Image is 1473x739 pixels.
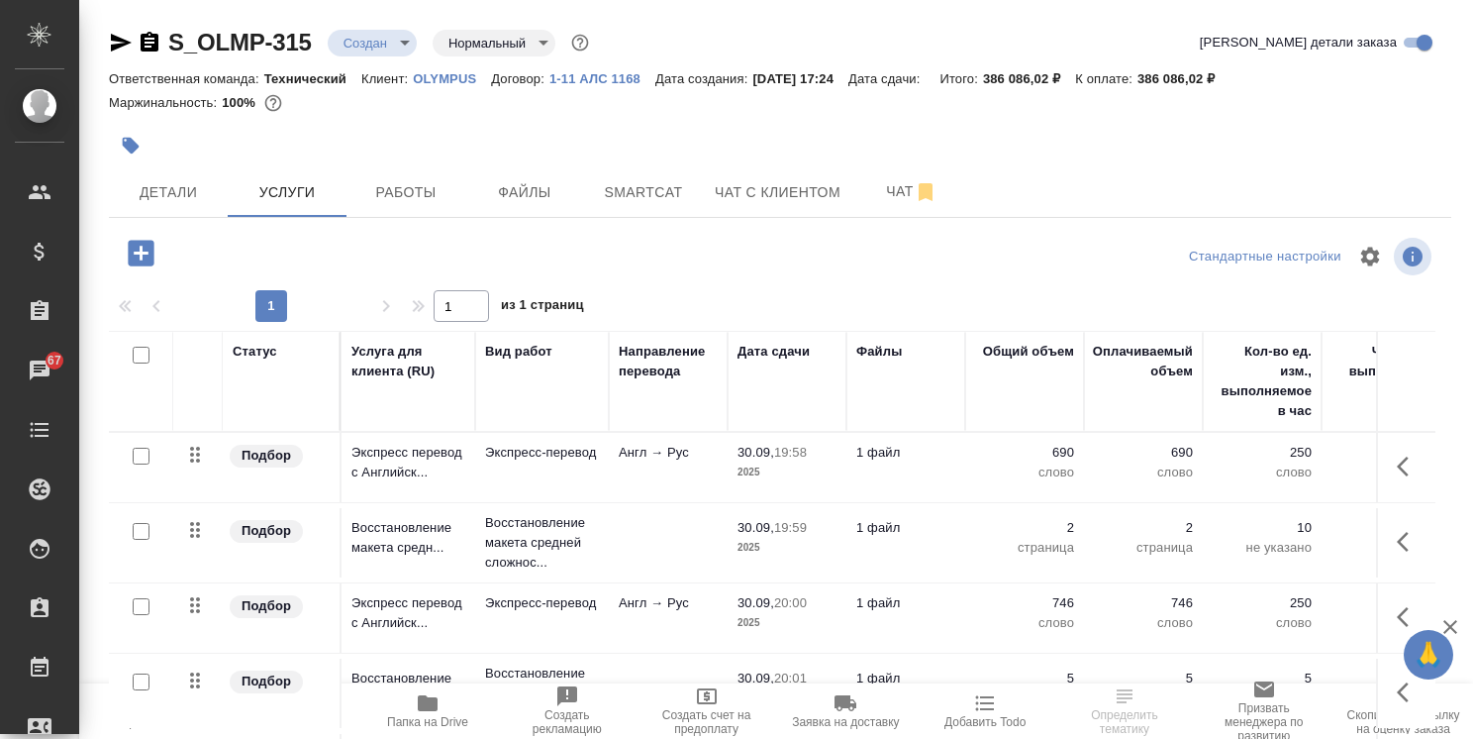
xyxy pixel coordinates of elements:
[358,180,453,205] span: Работы
[1213,593,1312,613] p: 250
[1385,443,1432,490] button: Показать кнопки
[477,180,572,205] span: Файлы
[567,30,593,55] button: Доп статусы указывают на важность/срочность заказа
[1333,684,1473,739] button: Скопировать ссылку на оценку заказа
[1331,342,1430,381] div: Часов на выполнение
[975,538,1074,558] p: страница
[242,446,291,466] p: Подбор
[222,95,260,110] p: 100%
[856,593,955,613] p: 1 файл
[737,342,810,362] div: Дата сдачи
[79,684,219,739] button: Пересчитать
[1213,463,1312,482] p: слово
[975,463,1074,482] p: слово
[233,342,277,362] div: Статус
[242,672,291,691] p: Подбор
[944,715,1026,729] span: Добавить Todo
[939,71,982,86] p: Итого:
[1346,233,1394,280] span: Настроить таблицу
[1093,342,1193,381] div: Оплачиваемый объем
[737,445,774,460] p: 30.09,
[737,463,836,482] p: 2025
[619,593,718,613] p: Англ → Рус
[1385,669,1432,716] button: Показать кнопки
[1067,708,1183,736] span: Определить тематику
[655,71,752,86] p: Дата создания:
[1194,684,1333,739] button: Призвать менеджера по развитию
[387,715,468,729] span: Папка на Drive
[109,95,222,110] p: Маржинальность:
[338,35,393,52] button: Создан
[549,71,655,86] p: 1-11 АЛС 1168
[1094,613,1193,633] p: слово
[864,179,959,204] span: Чат
[1412,634,1445,676] span: 🙏
[975,443,1074,463] p: 690
[501,293,584,322] span: из 1 страниц
[485,664,599,723] p: Восстановление сложного макета с част...
[596,180,691,205] span: Smartcat
[856,443,955,463] p: 1 файл
[619,443,718,463] p: Англ → Рус
[737,671,774,686] p: 30.09,
[351,518,465,558] p: Восстановление макета средн...
[1404,630,1453,680] button: 🙏
[413,71,491,86] p: OLYMPUS
[914,180,937,204] svg: Отписаться
[737,538,836,558] p: 2025
[1075,71,1137,86] p: К оплате:
[1094,593,1193,613] p: 746
[114,233,168,273] button: Добавить услугу
[1322,583,1440,653] td: 2.98
[1213,613,1312,633] p: слово
[138,31,161,54] button: Скопировать ссылку
[485,513,599,573] p: Восстановление макета средней сложнос...
[242,521,291,541] p: Подбор
[752,71,848,86] p: [DATE] 17:24
[491,71,549,86] p: Договор:
[351,443,465,482] p: Экспресс перевод с Английск...
[1184,242,1346,272] div: split button
[619,342,718,381] div: Направление перевода
[637,684,776,739] button: Создать счет на предоплату
[1213,669,1312,688] p: 5
[168,29,312,55] a: S_OLMP-315
[485,593,599,613] p: Экспресс-перевод
[121,180,216,205] span: Детали
[1094,463,1193,482] p: слово
[361,71,413,86] p: Клиент:
[715,180,840,205] span: Чат с клиентом
[5,346,74,395] a: 67
[1394,238,1435,275] span: Посмотреть информацию
[983,342,1074,362] div: Общий объем
[1345,708,1461,736] span: Скопировать ссылку на оценку заказа
[1094,518,1193,538] p: 2
[240,180,335,205] span: Услуги
[264,71,361,86] p: Технический
[975,613,1074,633] p: слово
[737,595,774,610] p: 30.09,
[1385,593,1432,641] button: Показать кнопки
[1322,433,1440,502] td: 2.76
[1213,518,1312,538] p: 10
[351,342,465,381] div: Услуга для клиента (RU)
[549,69,655,86] a: 1-11 АЛС 1168
[1200,33,1397,53] span: [PERSON_NAME] детали заказа
[1385,518,1432,566] button: Показать кнопки
[1137,71,1229,86] p: 386 086,02 ₽
[983,71,1075,86] p: 386 086,02 ₽
[856,669,955,688] p: 1 файл
[36,351,73,370] span: 67
[413,69,491,86] a: OLYMPUS
[509,708,625,736] span: Создать рекламацию
[1055,684,1195,739] button: Определить тематику
[109,124,152,167] button: Добавить тэг
[774,520,807,535] p: 19:59
[1213,342,1312,421] div: Кол-во ед. изм., выполняемое в час
[1322,659,1440,728] td: 1
[648,708,764,736] span: Создать счет на предоплату
[856,518,955,538] p: 1 файл
[916,684,1055,739] button: Добавить Todo
[774,445,807,460] p: 19:58
[351,669,465,708] p: Восстановление сложного мак...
